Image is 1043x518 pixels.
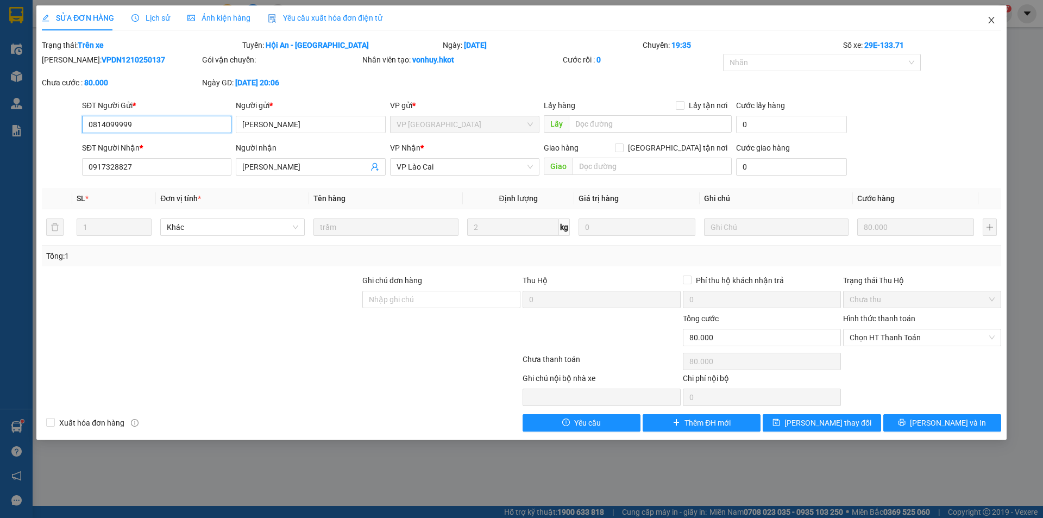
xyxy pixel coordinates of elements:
[684,99,732,111] span: Lấy tận nơi
[499,194,538,203] span: Định lượng
[82,142,231,154] div: SĐT Người Nhận
[78,41,104,49] b: Trên xe
[268,14,382,22] span: Yêu cầu xuất hóa đơn điện tử
[883,414,1001,432] button: printer[PERSON_NAME] và In
[898,419,906,427] span: printer
[671,41,691,49] b: 19:35
[102,55,165,64] b: VPDN1210250137
[544,143,579,152] span: Giao hàng
[390,99,539,111] div: VP gửi
[84,78,108,87] b: 80.000
[910,417,986,429] span: [PERSON_NAME] và In
[736,116,847,133] input: Cước lấy hàng
[46,250,403,262] div: Tổng: 1
[160,194,201,203] span: Đơn vị tính
[692,274,788,286] span: Phí thu hộ khách nhận trả
[563,54,721,66] div: Cước rồi :
[736,101,785,110] label: Cước lấy hàng
[736,158,847,176] input: Cước giao hàng
[42,14,114,22] span: SỬA ĐƠN HÀNG
[704,219,849,236] input: Ghi Chú
[236,99,385,111] div: Người gửi
[41,39,241,51] div: Trạng thái:
[683,372,841,389] div: Chi phí nội bộ
[521,353,682,372] div: Chưa thanh toán
[850,291,995,308] span: Chưa thu
[559,219,570,236] span: kg
[362,291,520,308] input: Ghi chú đơn hàng
[624,142,732,154] span: [GEOGRAPHIC_DATA] tận nơi
[772,419,780,427] span: save
[397,116,533,133] span: VP Đà Nẵng
[131,14,170,22] span: Lịch sử
[313,194,345,203] span: Tên hàng
[442,39,642,51] div: Ngày:
[523,276,548,285] span: Thu Hộ
[569,115,732,133] input: Dọc đường
[236,142,385,154] div: Người nhận
[573,158,732,175] input: Dọc đường
[362,54,561,66] div: Nhân viên tạo:
[131,14,139,22] span: clock-circle
[642,39,842,51] div: Chuyến:
[544,101,575,110] span: Lấy hàng
[700,188,853,209] th: Ghi chú
[82,99,231,111] div: SĐT Người Gửi
[55,417,129,429] span: Xuất hóa đơn hàng
[684,417,731,429] span: Thêm ĐH mới
[187,14,250,22] span: Ảnh kiện hàng
[268,14,277,23] img: icon
[390,143,420,152] span: VP Nhận
[370,163,379,171] span: user-add
[235,78,279,87] b: [DATE] 20:06
[850,329,995,346] span: Chọn HT Thanh Toán
[266,41,369,49] b: Hội An - [GEOGRAPHIC_DATA]
[362,276,422,285] label: Ghi chú đơn hàng
[523,414,640,432] button: exclamation-circleYêu cầu
[643,414,761,432] button: plusThêm ĐH mới
[313,219,458,236] input: VD: Bàn, Ghế
[843,274,1001,286] div: Trạng thái Thu Hộ
[42,14,49,22] span: edit
[673,419,680,427] span: plus
[167,219,298,235] span: Khác
[42,54,200,66] div: [PERSON_NAME]:
[784,417,871,429] span: [PERSON_NAME] thay đổi
[46,219,64,236] button: delete
[397,159,533,175] span: VP Lào Cai
[523,372,681,389] div: Ghi chú nội bộ nhà xe
[412,55,454,64] b: vonhuy.hkot
[202,54,360,66] div: Gói vận chuyển:
[983,219,997,236] button: plus
[579,219,695,236] input: 0
[562,419,570,427] span: exclamation-circle
[241,39,442,51] div: Tuyến:
[736,143,790,152] label: Cước giao hàng
[976,5,1007,36] button: Close
[131,419,139,427] span: info-circle
[596,55,601,64] b: 0
[857,194,895,203] span: Cước hàng
[544,158,573,175] span: Giao
[464,41,487,49] b: [DATE]
[574,417,601,429] span: Yêu cầu
[857,219,974,236] input: 0
[202,77,360,89] div: Ngày GD:
[763,414,881,432] button: save[PERSON_NAME] thay đổi
[77,194,85,203] span: SL
[987,16,996,24] span: close
[842,39,1002,51] div: Số xe:
[864,41,904,49] b: 29E-133.71
[843,314,915,323] label: Hình thức thanh toán
[683,314,719,323] span: Tổng cước
[42,77,200,89] div: Chưa cước :
[544,115,569,133] span: Lấy
[187,14,195,22] span: picture
[579,194,619,203] span: Giá trị hàng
